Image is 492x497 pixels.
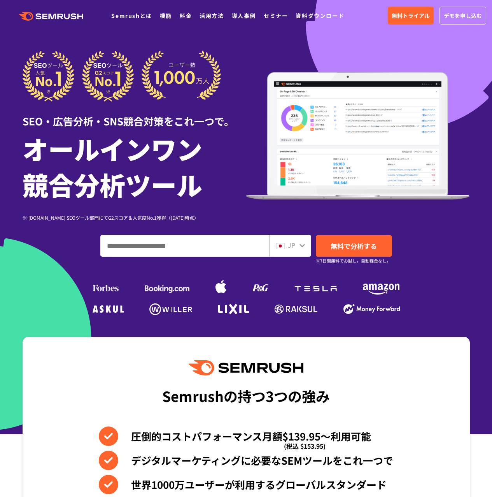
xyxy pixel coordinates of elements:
li: 圧倒的コストパフォーマンス月額$139.95〜利用可能 [99,427,393,446]
img: Semrush [189,360,303,375]
small: ※7日間無料でお試し。自動課金なし。 [316,257,391,264]
a: 活用方法 [200,12,224,19]
a: 機能 [160,12,172,19]
li: 世界1000万ユーザーが利用するグローバルスタンダード [99,475,393,494]
div: Semrushの持つ3つの強み [162,381,330,410]
span: 無料トライアル [392,11,430,20]
div: ※ [DOMAIN_NAME] SEOツール部門にてG2スコア＆人気度No.1獲得（[DATE]時点） [23,214,246,221]
a: 料金 [180,12,192,19]
h1: オールインワン 競合分析ツール [23,130,246,202]
div: SEO・広告分析・SNS競合対策をこれ一つで。 [23,102,246,129]
a: セミナー [264,12,288,19]
span: JP [288,240,295,250]
span: 無料で分析する [331,241,377,251]
a: 無料トライアル [388,7,434,25]
a: デモを申し込む [439,7,486,25]
li: デジタルマーケティングに必要なSEMツールをこれ一つで [99,451,393,470]
a: 導入事例 [232,12,256,19]
a: 資料ダウンロード [296,12,344,19]
a: Semrushとは [111,12,152,19]
span: デモを申し込む [444,11,482,20]
input: ドメイン、キーワードまたはURLを入力してください [101,235,269,256]
a: 無料で分析する [316,235,392,257]
span: (税込 $153.95) [284,436,326,456]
